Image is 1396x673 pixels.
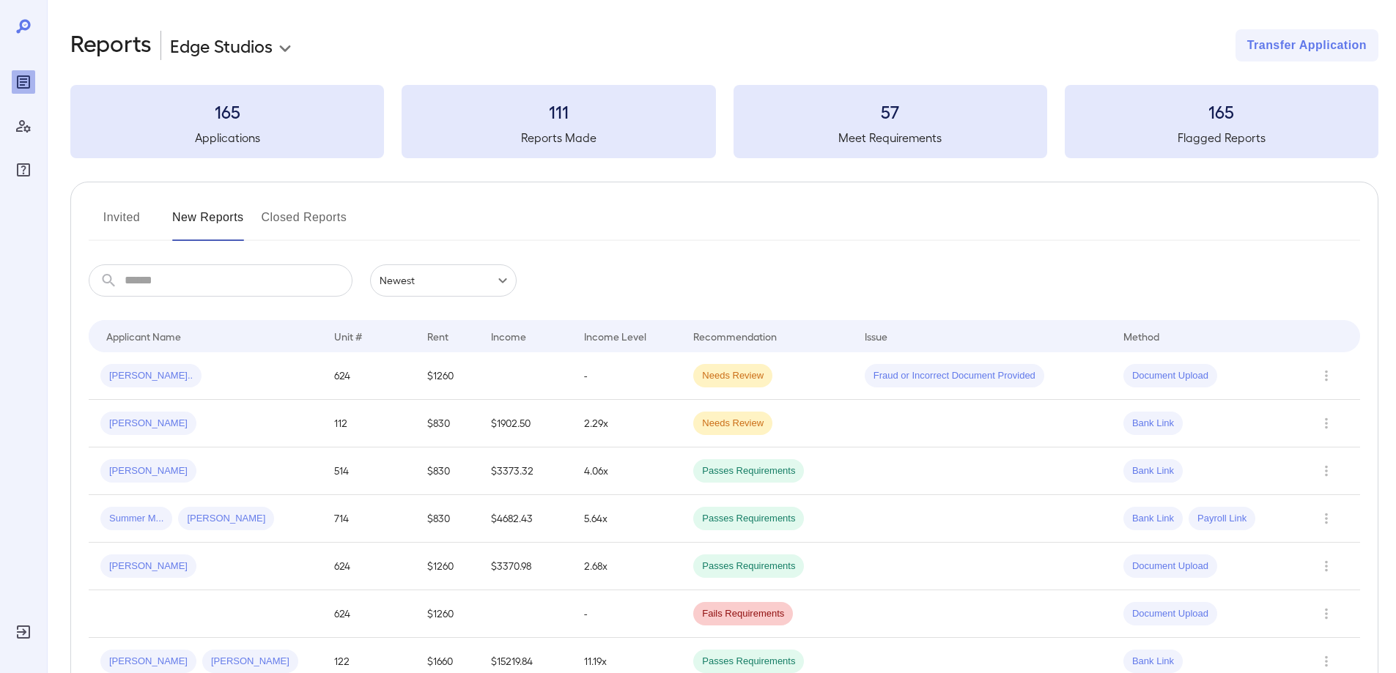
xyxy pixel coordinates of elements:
h3: 165 [70,100,384,123]
div: Method [1123,327,1159,345]
span: [PERSON_NAME] [100,559,196,573]
div: Income [491,327,526,345]
td: $3370.98 [479,543,572,590]
div: Log Out [12,620,35,644]
button: Row Actions [1315,554,1338,578]
h3: 165 [1065,100,1378,123]
span: Payroll Link [1189,512,1255,526]
td: $830 [416,400,479,447]
span: [PERSON_NAME] [100,464,196,478]
div: FAQ [12,158,35,182]
span: Passes Requirements [693,512,804,526]
td: 624 [322,543,416,590]
td: 112 [322,400,416,447]
h5: Flagged Reports [1065,129,1378,146]
button: Row Actions [1315,459,1338,483]
button: Invited [89,206,155,241]
div: Newest [370,264,517,297]
span: Document Upload [1123,559,1217,573]
span: Document Upload [1123,369,1217,383]
button: Row Actions [1315,507,1338,530]
td: 4.06x [572,447,682,495]
button: Row Actions [1315,650,1338,673]
td: $1902.50 [479,400,572,447]
td: 5.64x [572,495,682,543]
span: Fails Requirements [693,607,793,621]
span: Bank Link [1123,464,1183,478]
td: 624 [322,590,416,638]
span: Summer M... [100,512,172,526]
span: Passes Requirements [693,464,804,478]
td: $4682.43 [479,495,572,543]
h2: Reports [70,29,152,62]
summary: 165Applications111Reports Made57Meet Requirements165Flagged Reports [70,85,1378,158]
h5: Applications [70,129,384,146]
span: Fraud or Incorrect Document Provided [865,369,1044,383]
div: Manage Users [12,114,35,138]
td: - [572,352,682,400]
td: $1260 [416,352,479,400]
td: 624 [322,352,416,400]
h5: Meet Requirements [734,129,1047,146]
button: Transfer Application [1236,29,1378,62]
td: 714 [322,495,416,543]
span: Passes Requirements [693,655,804,669]
span: Needs Review [693,417,772,431]
span: Bank Link [1123,417,1183,431]
td: $3373.32 [479,447,572,495]
p: Edge Studios [170,34,273,57]
td: 2.29x [572,400,682,447]
div: Rent [427,327,451,345]
td: 2.68x [572,543,682,590]
div: Recommendation [693,327,777,345]
h3: 57 [734,100,1047,123]
button: Row Actions [1315,412,1338,435]
span: Needs Review [693,369,772,383]
div: Income Level [584,327,646,345]
td: $830 [416,447,479,495]
h3: 111 [402,100,715,123]
span: [PERSON_NAME] [100,655,196,669]
button: Closed Reports [262,206,347,241]
span: [PERSON_NAME] [202,655,298,669]
span: [PERSON_NAME] [100,417,196,431]
h5: Reports Made [402,129,715,146]
span: [PERSON_NAME] [178,512,274,526]
span: Document Upload [1123,607,1217,621]
div: Unit # [334,327,362,345]
td: $1260 [416,590,479,638]
div: Applicant Name [106,327,181,345]
span: Passes Requirements [693,559,804,573]
button: Row Actions [1315,364,1338,387]
div: Issue [865,327,888,345]
td: - [572,590,682,638]
td: $830 [416,495,479,543]
td: $1260 [416,543,479,590]
span: [PERSON_NAME].. [100,369,202,383]
td: 514 [322,447,416,495]
button: Row Actions [1315,602,1338,625]
span: Bank Link [1123,512,1183,526]
span: Bank Link [1123,655,1183,669]
button: New Reports [172,206,244,241]
div: Reports [12,70,35,94]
